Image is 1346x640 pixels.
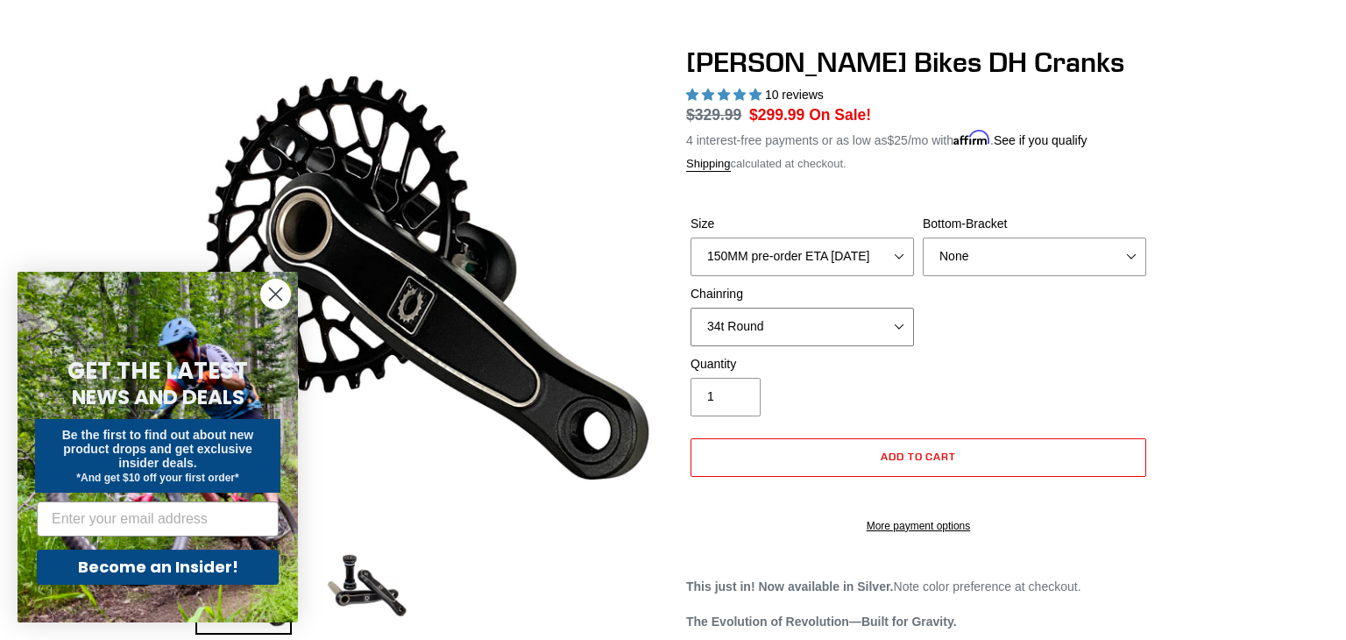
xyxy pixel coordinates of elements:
[765,88,824,102] span: 10 reviews
[76,472,238,484] span: *And get $10 off your first order*
[62,428,254,470] span: Be the first to find out about new product drops and get exclusive insider deals.
[686,106,741,124] s: $329.99
[686,578,1151,596] p: Note color preference at checkout.
[691,285,914,303] label: Chainring
[260,279,291,309] button: Close dialog
[691,438,1146,477] button: Add to cart
[686,615,957,629] strong: The Evolution of Revolution—Built for Gravity.
[923,215,1146,233] label: Bottom-Bracket
[994,133,1087,147] a: See if you qualify - Learn more about Affirm Financing (opens in modal)
[686,155,1151,173] div: calculated at checkout.
[691,215,914,233] label: Size
[881,450,957,463] span: Add to cart
[37,550,279,585] button: Become an Insider!
[953,131,990,146] span: Affirm
[37,501,279,537] input: Enter your email address
[72,383,244,411] span: NEWS AND DEALS
[686,88,765,102] span: 4.90 stars
[691,355,914,373] label: Quantity
[686,127,1087,150] p: 4 interest-free payments or as low as /mo with .
[749,106,804,124] span: $299.99
[318,538,414,635] img: Load image into Gallery viewer, Canfield Bikes DH Cranks
[691,518,1146,534] a: More payment options
[888,133,908,147] span: $25
[67,355,248,387] span: GET THE LATEST
[809,103,871,126] span: On Sale!
[686,46,1151,79] h1: [PERSON_NAME] Bikes DH Cranks
[686,580,894,594] strong: This just in! Now available in Silver.
[686,157,731,172] a: Shipping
